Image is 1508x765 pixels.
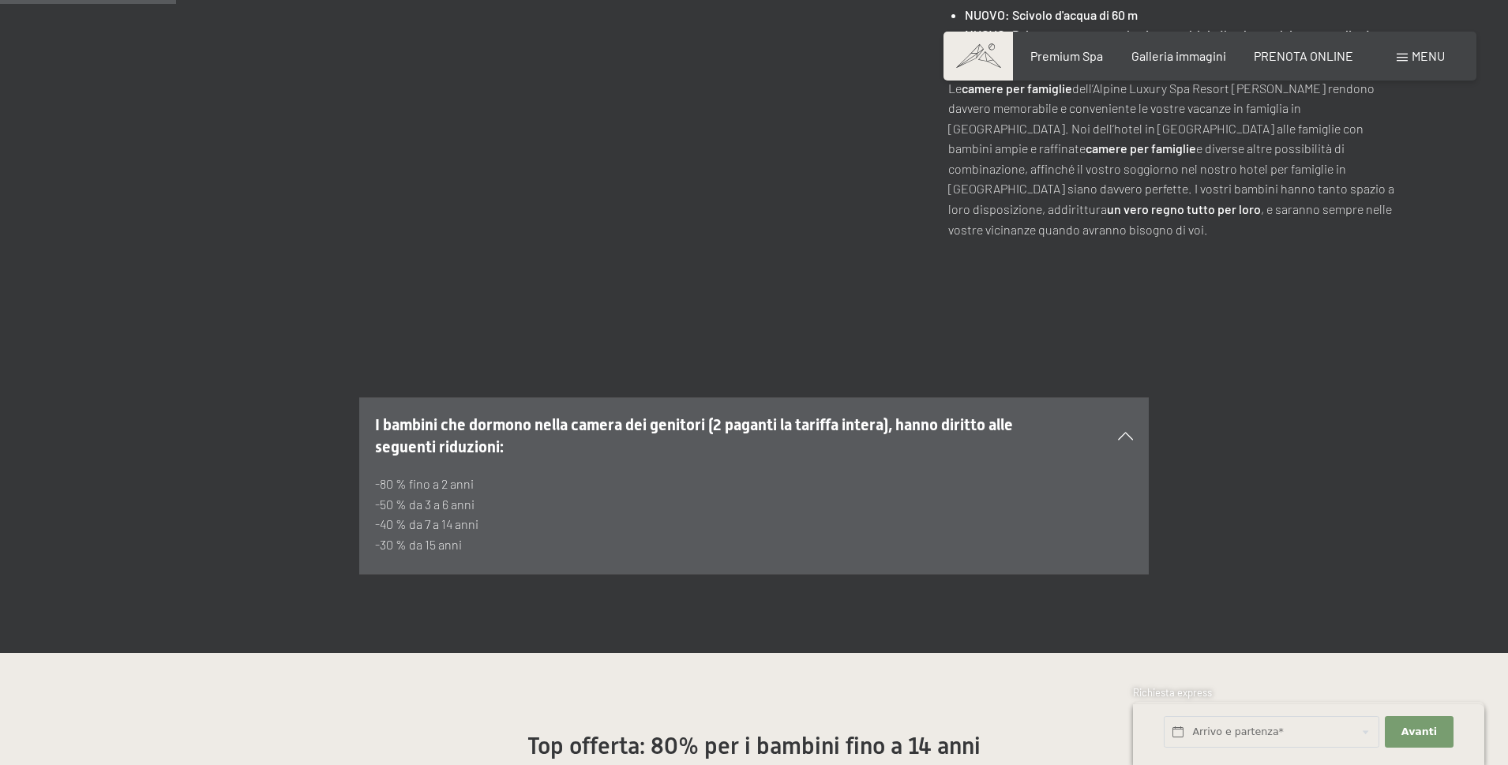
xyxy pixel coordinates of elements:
[965,7,1138,22] strong: NUOVO: Scivolo d'acqua di 60 m
[1086,141,1196,156] strong: camere per famiglie
[1401,725,1437,739] span: Avanti
[1133,686,1212,699] span: Richiesta express
[1131,48,1226,63] a: Galleria immagini
[965,27,1370,42] strong: NUOVO: Palestra con campo da gioco multiplo (basket, calcio, trampoline)
[1030,48,1103,63] a: Premium Spa
[948,78,1401,240] p: Le dell’Alpine Luxury Spa Resort [PERSON_NAME] rendono davvero memorabile e conveniente le vostre...
[1254,48,1353,63] a: PRENOTA ONLINE
[962,81,1072,96] strong: camere per famiglie
[1412,48,1445,63] span: Menu
[375,474,1133,554] p: -80 % fino a 2 anni -50 % da 3 a 6 anni -40 % da 7 a 14 anni -30 % da 15 anni
[1385,716,1453,748] button: Avanti
[375,415,1013,456] span: I bambini che dormono nella camera dei genitori (2 paganti la tariffa intera), hanno diritto alle...
[527,732,981,759] span: Top offerta: 80% per i bambini fino a 14 anni
[1107,201,1261,216] strong: un vero regno tutto per loro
